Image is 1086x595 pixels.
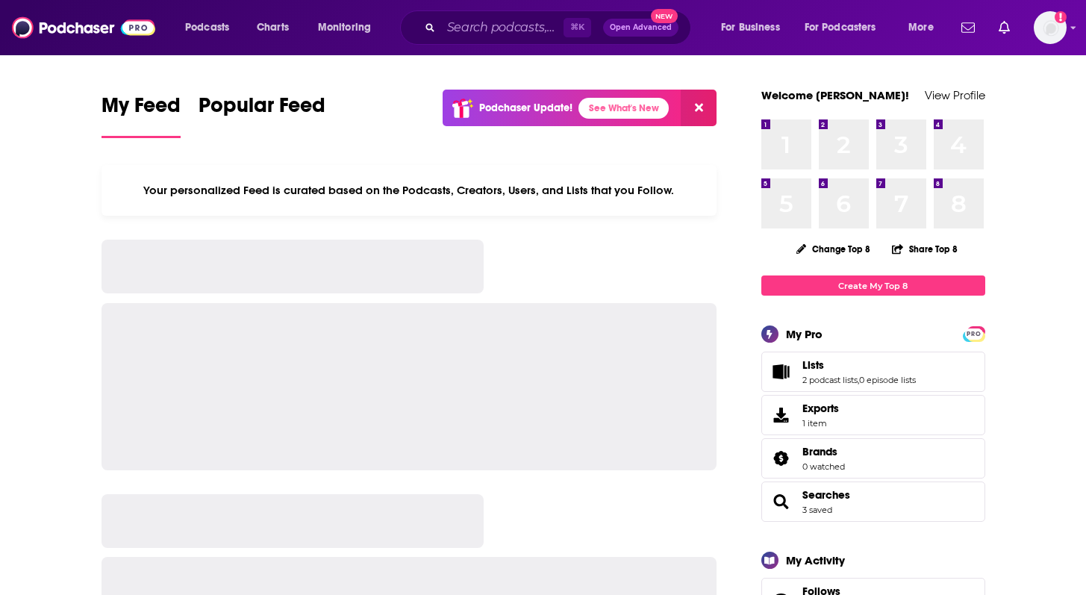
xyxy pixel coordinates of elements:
a: Popular Feed [199,93,325,138]
span: 1 item [802,418,839,429]
button: Share Top 8 [891,234,958,264]
a: 0 episode lists [859,375,916,385]
button: Change Top 8 [787,240,880,258]
a: Welcome [PERSON_NAME]! [761,88,909,102]
p: Podchaser Update! [479,102,572,114]
a: Show notifications dropdown [993,15,1016,40]
a: Create My Top 8 [761,275,985,296]
a: PRO [965,328,983,339]
button: open menu [898,16,952,40]
span: Popular Feed [199,93,325,127]
span: , [858,375,859,385]
img: User Profile [1034,11,1067,44]
span: PRO [965,328,983,340]
a: Brands [767,448,796,469]
span: Podcasts [185,17,229,38]
span: Logged in as TrevorC [1034,11,1067,44]
span: Open Advanced [610,24,672,31]
a: Charts [247,16,298,40]
a: View Profile [925,88,985,102]
span: Exports [767,405,796,426]
a: 3 saved [802,505,832,515]
a: 0 watched [802,461,845,472]
a: My Feed [102,93,181,138]
span: For Podcasters [805,17,876,38]
span: Exports [802,402,839,415]
input: Search podcasts, credits, & more... [441,16,564,40]
div: Search podcasts, credits, & more... [414,10,705,45]
span: Brands [802,445,837,458]
button: open menu [795,16,898,40]
span: More [908,17,934,38]
a: Brands [802,445,845,458]
button: open menu [308,16,390,40]
img: Podchaser - Follow, Share and Rate Podcasts [12,13,155,42]
a: Searches [767,491,796,512]
span: Monitoring [318,17,371,38]
div: My Activity [786,553,845,567]
span: Lists [761,352,985,392]
span: For Business [721,17,780,38]
button: open menu [175,16,249,40]
a: Lists [802,358,916,372]
button: open menu [711,16,799,40]
button: Show profile menu [1034,11,1067,44]
a: 2 podcast lists [802,375,858,385]
span: ⌘ K [564,18,591,37]
svg: Add a profile image [1055,11,1067,23]
div: Your personalized Feed is curated based on the Podcasts, Creators, Users, and Lists that you Follow. [102,165,717,216]
a: Show notifications dropdown [955,15,981,40]
span: Charts [257,17,289,38]
div: My Pro [786,327,823,341]
span: New [651,9,678,23]
span: My Feed [102,93,181,127]
a: Exports [761,395,985,435]
a: See What's New [578,98,669,119]
button: Open AdvancedNew [603,19,678,37]
span: Searches [761,482,985,522]
a: Searches [802,488,850,502]
span: Lists [802,358,824,372]
span: Brands [761,438,985,479]
a: Lists [767,361,796,382]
